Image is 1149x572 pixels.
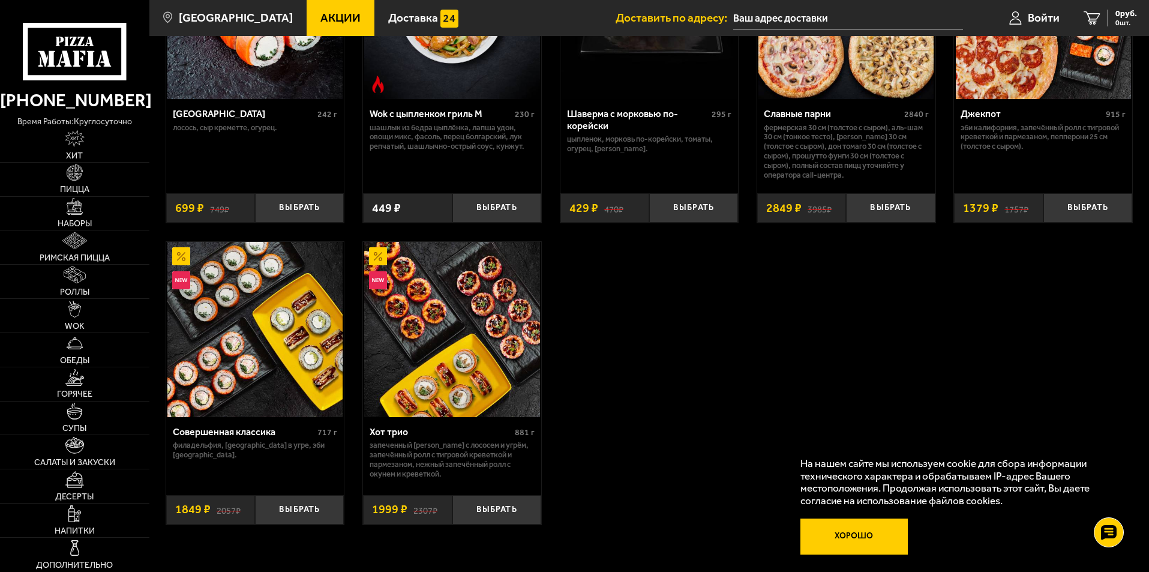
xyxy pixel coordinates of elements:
[167,242,343,417] img: Совершенная классика
[60,185,89,194] span: Пицца
[58,220,92,228] span: Наборы
[1115,10,1137,18] span: 0 руб.
[616,12,733,23] span: Доставить по адресу:
[1115,19,1137,26] span: 0 шт.
[369,271,387,289] img: Новинка
[173,108,315,119] div: [GEOGRAPHIC_DATA]
[179,12,293,23] span: [GEOGRAPHIC_DATA]
[372,504,407,516] span: 1999 ₽
[57,390,92,399] span: Горячее
[961,123,1126,152] p: Эби Калифорния, Запечённый ролл с тигровой креветкой и пармезаном, Пепперони 25 см (толстое с сыр...
[808,202,832,214] s: 3985 ₽
[452,193,541,223] button: Выбрать
[846,193,935,223] button: Выбрать
[55,493,94,501] span: Десерты
[173,426,315,438] div: Совершенная классика
[1043,193,1132,223] button: Выбрать
[515,427,535,438] span: 881 г
[1106,109,1126,119] span: 915 г
[173,123,338,133] p: лосось, Сыр креметте, огурец.
[217,504,241,516] s: 2057 ₽
[55,527,95,535] span: Напитки
[320,12,361,23] span: Акции
[255,495,344,525] button: Выбрать
[65,322,85,331] span: WOK
[60,288,89,297] span: Роллы
[364,242,539,417] img: Хот трио
[569,202,598,214] span: 429 ₽
[210,202,229,214] s: 749 ₽
[175,504,211,516] span: 1849 ₽
[764,123,929,181] p: Фермерская 30 см (толстое с сыром), Аль-Шам 30 см (тонкое тесто), [PERSON_NAME] 30 см (толстое с ...
[370,108,512,119] div: Wok с цыпленком гриль M
[62,424,86,433] span: Супы
[413,504,437,516] s: 2307 ₽
[963,202,998,214] span: 1379 ₽
[255,193,344,223] button: Выбрать
[515,109,535,119] span: 230 г
[388,12,438,23] span: Доставка
[369,247,387,265] img: Акционный
[317,427,337,438] span: 717 г
[370,441,535,479] p: Запеченный [PERSON_NAME] с лососем и угрём, Запечённый ролл с тигровой креветкой и пармезаном, Не...
[764,108,901,119] div: Славные парни
[712,109,731,119] span: 295 г
[34,459,115,467] span: Салаты и закуски
[800,457,1114,507] p: На нашем сайте мы используем cookie для сбора информации технического характера и обрабатываем IP...
[317,109,337,119] span: 242 г
[40,254,110,262] span: Римская пицца
[172,271,190,289] img: Новинка
[567,134,732,154] p: цыпленок, морковь по-корейски, томаты, огурец, [PERSON_NAME].
[800,519,908,555] button: Хорошо
[370,123,535,152] p: шашлык из бедра цыплёнка, лапша удон, овощи микс, фасоль, перец болгарский, лук репчатый, шашлычн...
[961,108,1103,119] div: Джекпот
[66,152,83,160] span: Хит
[452,495,541,525] button: Выбрать
[172,247,190,265] img: Акционный
[175,202,204,214] span: 699 ₽
[733,7,963,29] input: Ваш адрес доставки
[1028,12,1060,23] span: Войти
[363,242,541,417] a: АкционныйНовинкаХот трио
[440,10,458,28] img: 15daf4d41897b9f0e9f617042186c801.svg
[370,426,512,438] div: Хот трио
[766,202,802,214] span: 2849 ₽
[166,242,344,417] a: АкционныйНовинкаСовершенная классика
[60,357,89,365] span: Обеды
[567,108,709,131] div: Шаверма с морковью по-корейски
[604,202,623,214] s: 470 ₽
[649,193,738,223] button: Выбрать
[904,109,929,119] span: 2840 г
[369,76,387,94] img: Острое блюдо
[173,441,338,460] p: Филадельфия, [GEOGRAPHIC_DATA] в угре, Эби [GEOGRAPHIC_DATA].
[1004,202,1028,214] s: 1757 ₽
[36,561,113,570] span: Дополнительно
[372,202,401,214] span: 449 ₽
